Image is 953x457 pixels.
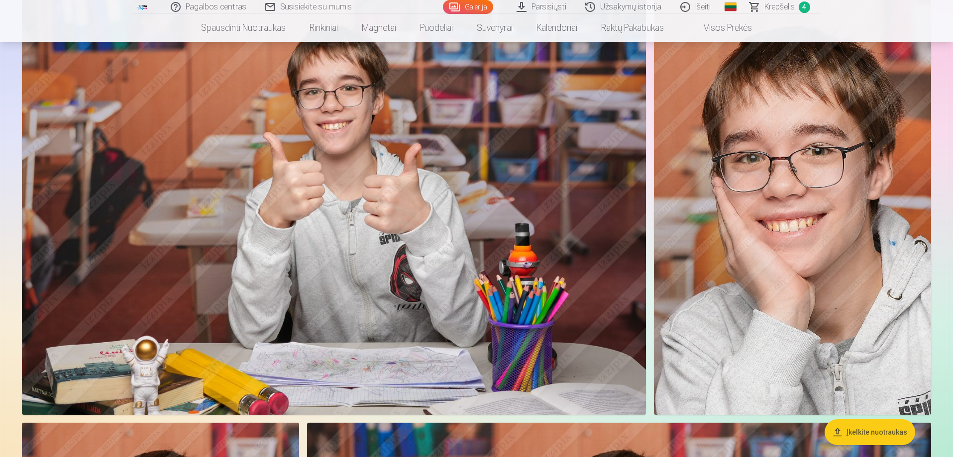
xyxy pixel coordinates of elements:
[825,419,915,445] button: Įkelkite nuotraukas
[189,14,298,42] a: Spausdinti nuotraukas
[676,14,764,42] a: Visos prekės
[350,14,408,42] a: Magnetai
[799,1,810,13] span: 4
[408,14,465,42] a: Puodeliai
[589,14,676,42] a: Raktų pakabukas
[764,1,795,13] span: Krepšelis
[137,4,148,10] img: /fa5
[465,14,525,42] a: Suvenyrai
[525,14,589,42] a: Kalendoriai
[298,14,350,42] a: Rinkiniai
